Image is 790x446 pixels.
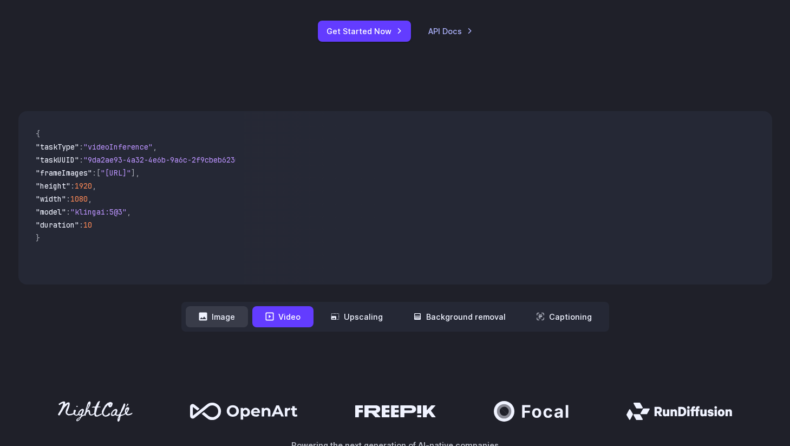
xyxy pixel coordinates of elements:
[79,220,83,230] span: :
[92,181,96,191] span: ,
[428,25,473,37] a: API Docs
[135,168,140,178] span: ,
[96,168,101,178] span: [
[131,168,135,178] span: ]
[36,168,92,178] span: "frameImages"
[318,21,411,42] a: Get Started Now
[83,220,92,230] span: 10
[79,142,83,152] span: :
[83,155,248,165] span: "9da2ae93-4a32-4e6b-9a6c-2f9cbeb62301"
[79,155,83,165] span: :
[36,220,79,230] span: "duration"
[75,181,92,191] span: 1920
[400,306,519,327] button: Background removal
[186,306,248,327] button: Image
[66,207,70,217] span: :
[36,155,79,165] span: "taskUUID"
[36,142,79,152] span: "taskType"
[252,306,314,327] button: Video
[101,168,131,178] span: "[URL]"
[36,181,70,191] span: "height"
[83,142,153,152] span: "videoInference"
[318,306,396,327] button: Upscaling
[523,306,605,327] button: Captioning
[70,181,75,191] span: :
[66,194,70,204] span: :
[36,129,40,139] span: {
[36,194,66,204] span: "width"
[127,207,131,217] span: ,
[92,168,96,178] span: :
[88,194,92,204] span: ,
[36,233,40,243] span: }
[36,207,66,217] span: "model"
[153,142,157,152] span: ,
[70,194,88,204] span: 1080
[70,207,127,217] span: "klingai:5@3"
